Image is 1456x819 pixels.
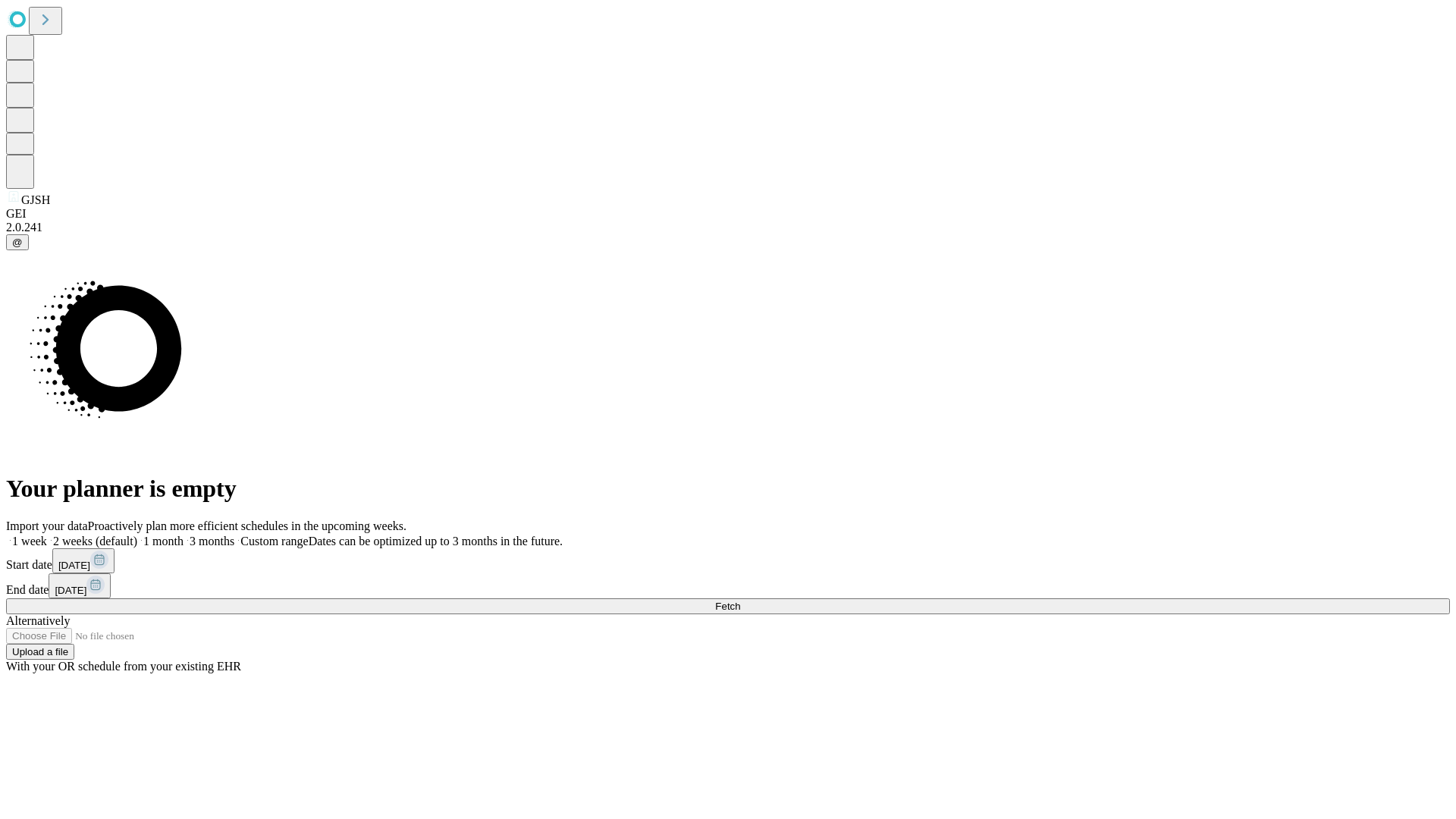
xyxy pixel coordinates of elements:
span: [DATE] [58,560,90,571]
span: With your OR schedule from your existing EHR [6,660,241,673]
span: Custom range [240,535,308,548]
button: Upload a file [6,644,74,660]
button: [DATE] [49,573,111,598]
button: [DATE] [52,548,115,573]
button: @ [6,234,29,250]
div: End date [6,573,1450,598]
span: 1 month [143,535,184,548]
button: Fetch [6,598,1450,614]
div: Start date [6,548,1450,573]
span: @ [12,237,23,248]
div: GEI [6,207,1450,221]
div: 2.0.241 [6,221,1450,234]
span: Import your data [6,519,88,532]
span: 2 weeks (default) [53,535,137,548]
span: Dates can be optimized up to 3 months in the future. [309,535,563,548]
h1: Your planner is empty [6,475,1450,503]
span: 1 week [12,535,47,548]
span: Alternatively [6,614,70,627]
span: GJSH [21,193,50,206]
span: [DATE] [55,585,86,596]
span: Proactively plan more efficient schedules in the upcoming weeks. [88,519,406,532]
span: Fetch [715,601,740,612]
span: 3 months [190,535,234,548]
